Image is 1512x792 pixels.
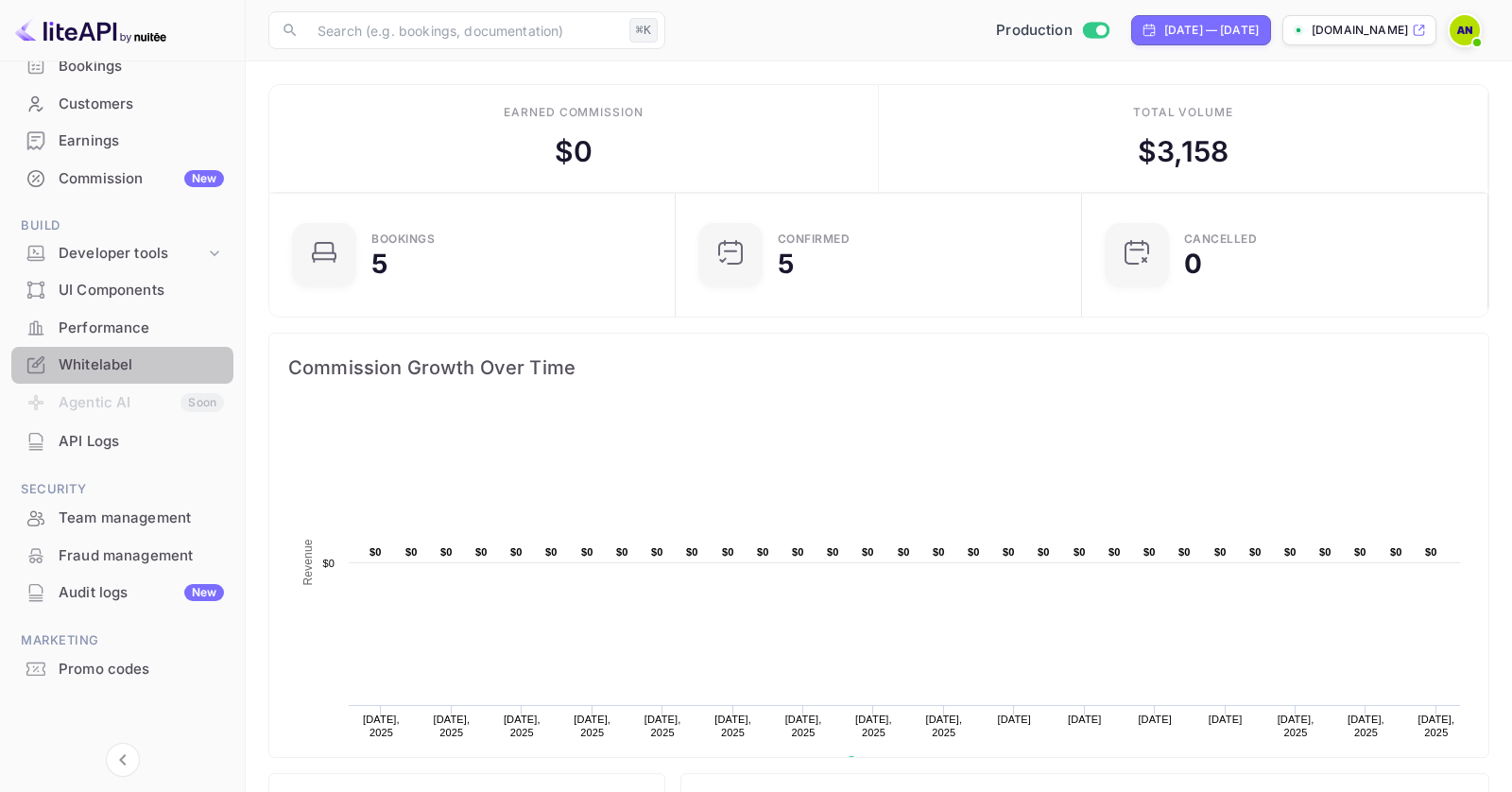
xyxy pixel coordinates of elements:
[405,546,418,558] text: $0
[11,347,233,382] a: Whitelabel
[369,546,382,558] text: $0
[1278,714,1314,738] text: [DATE], 2025
[722,546,734,558] text: $0
[504,714,541,738] text: [DATE], 2025
[998,714,1032,725] text: [DATE]
[644,714,681,738] text: [DATE], 2025
[11,215,233,236] span: Build
[59,545,224,567] div: Fraud management
[11,86,233,121] a: Customers
[925,714,962,738] text: [DATE], 2025
[1425,546,1437,558] text: $0
[1133,104,1234,121] div: Total volume
[363,714,400,738] text: [DATE], 2025
[785,714,822,738] text: [DATE], 2025
[996,20,1073,42] span: Production
[792,546,804,558] text: $0
[11,479,233,500] span: Security
[301,539,315,585] text: Revenue
[862,546,874,558] text: $0
[555,130,593,173] div: $ 0
[433,714,470,738] text: [DATE], 2025
[1138,130,1228,173] div: $ 3,158
[629,18,658,43] div: ⌘K
[59,582,224,604] div: Audit logs
[59,94,224,115] div: Customers
[1354,546,1366,558] text: $0
[11,500,233,535] a: Team management
[616,546,628,558] text: $0
[827,546,839,558] text: $0
[1108,546,1121,558] text: $0
[1319,546,1332,558] text: $0
[11,86,233,123] div: Customers
[1178,546,1191,558] text: $0
[1348,714,1384,738] text: [DATE], 2025
[59,354,224,376] div: Whitelabel
[11,310,233,345] a: Performance
[11,48,233,85] div: Bookings
[15,15,166,45] img: LiteAPI logo
[778,233,850,245] div: Confirmed
[288,353,1469,383] span: Commission Growth Over Time
[11,48,233,83] a: Bookings
[11,123,233,158] a: Earnings
[11,161,233,196] a: CommissionNew
[371,250,387,277] div: 5
[11,538,233,573] a: Fraud management
[1312,22,1408,39] p: [DOMAIN_NAME]
[1138,714,1172,725] text: [DATE]
[11,310,233,347] div: Performance
[306,11,622,49] input: Search (e.g. bookings, documentation)
[11,272,233,309] div: UI Components
[475,546,488,558] text: $0
[59,508,224,529] div: Team management
[504,104,644,121] div: Earned commission
[1214,546,1227,558] text: $0
[1038,546,1050,558] text: $0
[1068,714,1102,725] text: [DATE]
[651,546,663,558] text: $0
[11,651,233,688] div: Promo codes
[106,743,140,777] button: Collapse navigation
[757,546,769,558] text: $0
[898,546,910,558] text: $0
[714,714,751,738] text: [DATE], 2025
[11,237,233,270] div: Developer tools
[510,546,523,558] text: $0
[778,250,794,277] div: 5
[1003,546,1015,558] text: $0
[1284,546,1297,558] text: $0
[11,575,233,610] a: Audit logsNew
[1249,546,1262,558] text: $0
[371,233,435,245] div: Bookings
[11,500,233,537] div: Team management
[59,659,224,680] div: Promo codes
[11,651,233,686] a: Promo codes
[59,168,224,190] div: Commission
[440,546,453,558] text: $0
[1164,22,1259,39] div: [DATE] — [DATE]
[11,538,233,575] div: Fraud management
[11,161,233,198] div: CommissionNew
[11,123,233,160] div: Earnings
[184,170,224,187] div: New
[855,714,892,738] text: [DATE], 2025
[968,546,980,558] text: $0
[686,546,698,558] text: $0
[988,20,1116,42] div: Switch to Sandbox mode
[11,575,233,611] div: Audit logsNew
[59,56,224,77] div: Bookings
[59,318,224,339] div: Performance
[59,280,224,301] div: UI Components
[1143,546,1156,558] text: $0
[1390,546,1402,558] text: $0
[545,546,558,558] text: $0
[574,714,610,738] text: [DATE], 2025
[184,584,224,601] div: New
[1074,546,1086,558] text: $0
[59,243,205,265] div: Developer tools
[864,756,912,769] text: Revenue
[11,347,233,384] div: Whitelabel
[11,423,233,458] a: API Logs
